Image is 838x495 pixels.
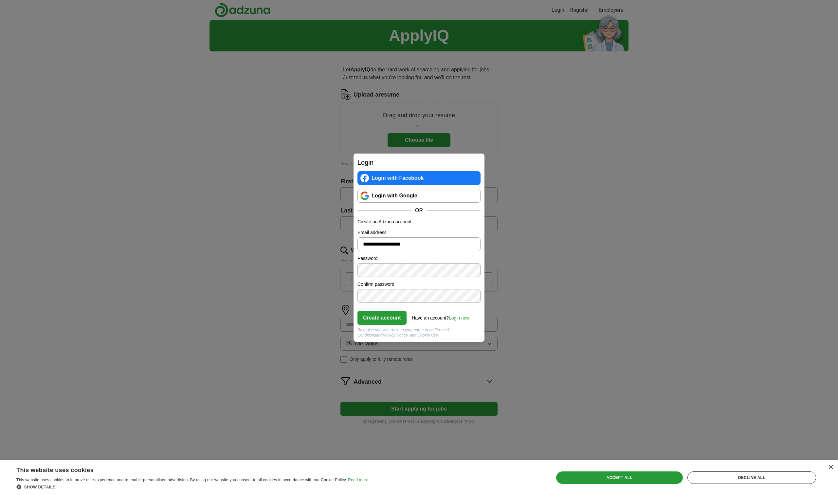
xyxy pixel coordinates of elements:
[357,189,481,203] a: Login with Google
[357,311,407,325] button: Create account
[449,315,470,321] a: Login now
[24,485,56,489] span: Show details
[357,328,449,338] a: Terms & Conditions
[412,311,470,321] div: Have an account?
[357,327,481,338] div: By registering with Adzuna your agree to our and , and Cookie Use.
[16,464,352,474] div: This website uses cookies
[411,207,427,214] span: OR
[357,218,481,225] p: Create an Adzuna account:
[357,281,481,288] label: Confirm password
[687,471,816,484] div: Decline all
[357,171,481,185] a: Login with Facebook
[828,465,833,470] div: Close
[383,333,408,338] a: Privacy Notice
[16,484,368,490] div: Show details
[357,157,481,167] h2: Login
[348,478,368,482] a: Read more, opens a new window
[16,478,347,482] span: This website uses cookies to improve user experience and to enable personalised advertising. By u...
[357,255,481,262] label: Password
[556,471,683,484] div: Accept all
[357,229,481,236] label: Email address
